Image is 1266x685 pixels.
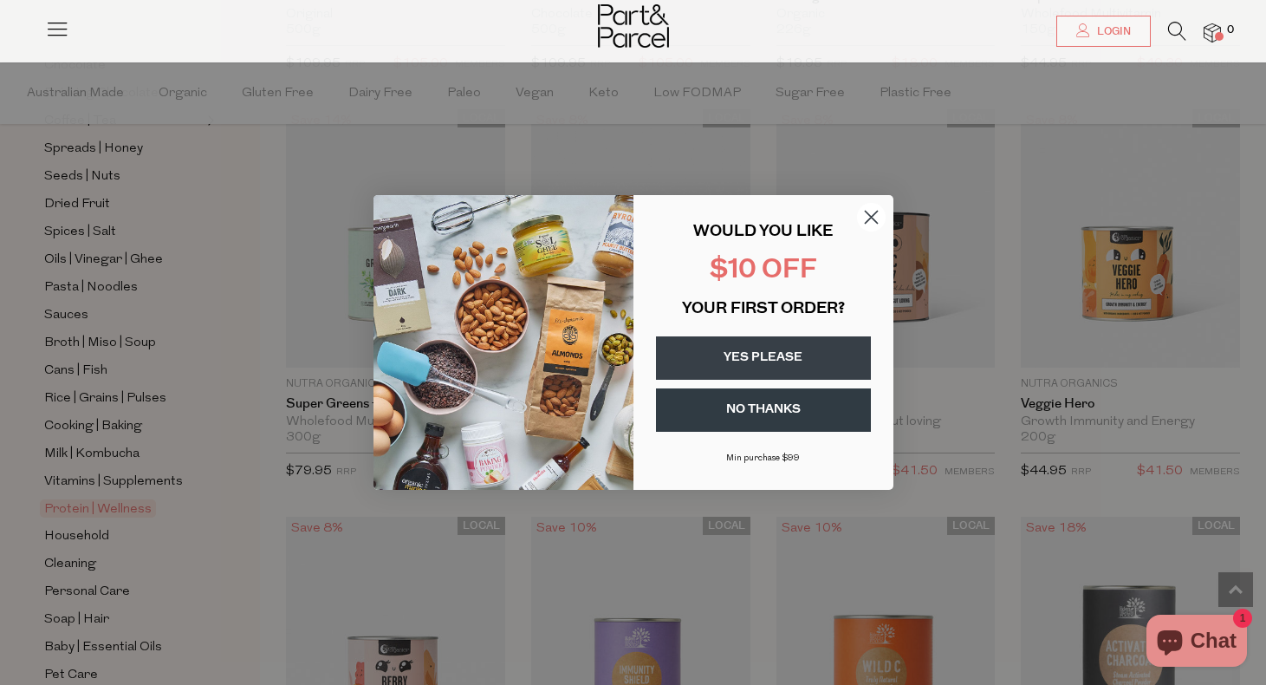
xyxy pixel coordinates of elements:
[1204,23,1221,42] a: 0
[682,302,845,317] span: YOUR FIRST ORDER?
[710,258,817,284] span: $10 OFF
[1056,16,1151,47] a: Login
[1223,23,1238,38] span: 0
[1141,615,1252,671] inbox-online-store-chat: Shopify online store chat
[693,225,833,240] span: WOULD YOU LIKE
[656,336,871,380] button: YES PLEASE
[726,453,800,463] span: Min purchase $99
[598,4,669,48] img: Part&Parcel
[856,202,886,232] button: Close dialog
[373,195,633,490] img: 43fba0fb-7538-40bc-babb-ffb1a4d097bc.jpeg
[656,388,871,432] button: NO THANKS
[1093,24,1131,39] span: Login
